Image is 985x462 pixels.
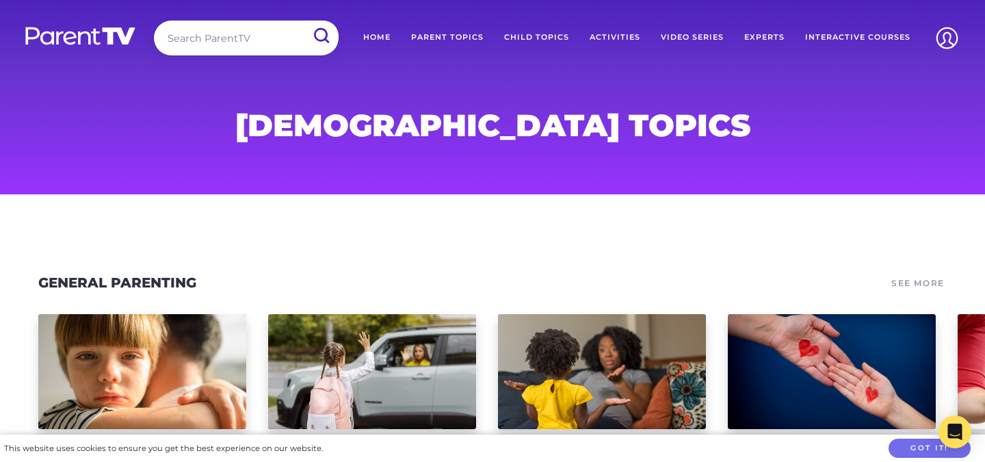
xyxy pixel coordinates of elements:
[4,441,323,456] div: This website uses cookies to ensure you get the best experience on our website.
[938,415,971,448] div: Open Intercom Messenger
[163,112,822,139] h1: [DEMOGRAPHIC_DATA] Topics
[930,21,964,55] img: Account
[38,274,196,291] a: General Parenting
[494,21,579,55] a: Child Topics
[889,439,971,459] button: Got it!
[579,21,651,55] a: Activities
[651,21,734,55] a: Video Series
[303,21,339,51] input: Submit
[889,274,947,293] a: See More
[401,21,494,55] a: Parent Topics
[353,21,401,55] a: Home
[734,21,795,55] a: Experts
[24,26,137,46] img: parenttv-logo-white.4c85aaf.svg
[795,21,921,55] a: Interactive Courses
[154,21,339,55] input: Search ParentTV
